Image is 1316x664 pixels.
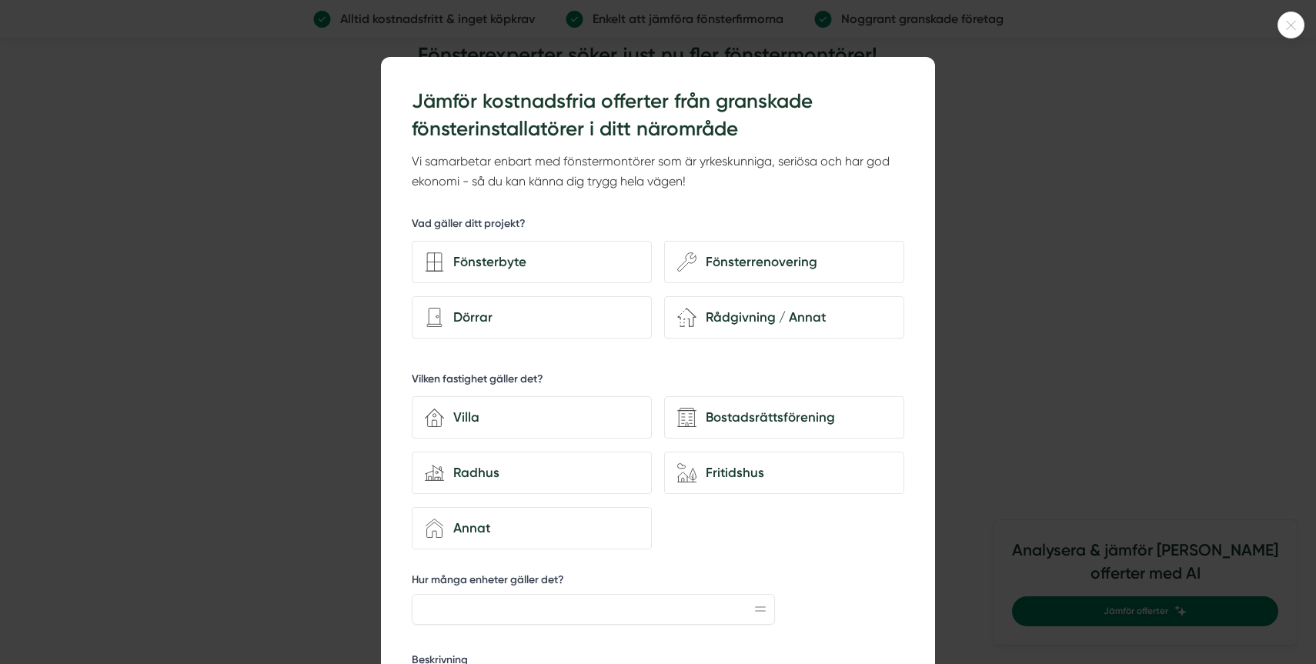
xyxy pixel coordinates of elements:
p: Vi samarbetar enbart med fönstermontörer som är yrkeskunniga, seriösa och har god ekonomi - så du... [412,152,904,192]
label: Hur många enheter gäller det? [412,572,775,592]
h5: Vad gäller ditt projekt? [412,216,526,235]
h3: Jämför kostnadsfria offerter från granskade fönsterinstallatörer i ditt närområde [412,88,904,144]
h5: Vilken fastighet gäller det? [412,372,543,391]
